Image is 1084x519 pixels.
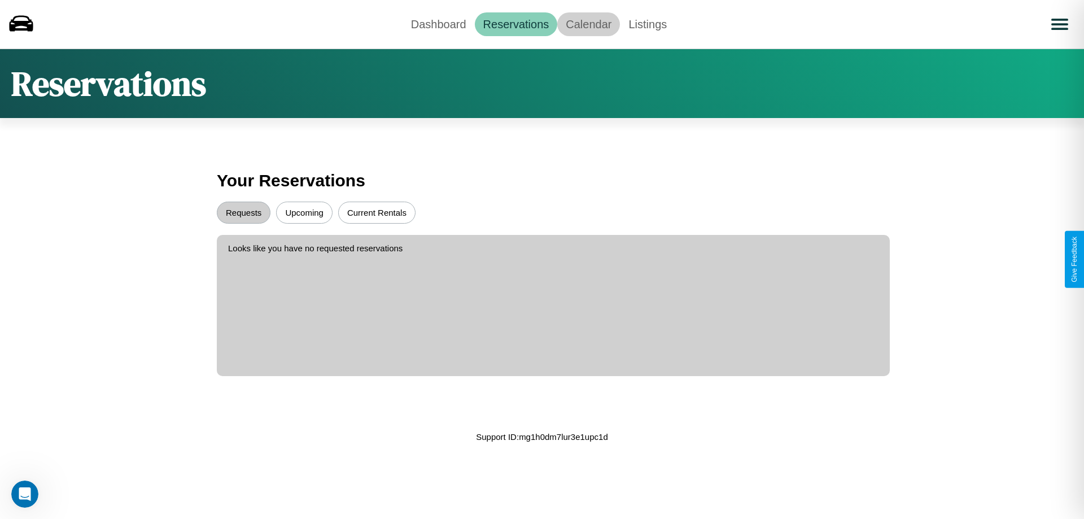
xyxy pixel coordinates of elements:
[217,202,270,224] button: Requests
[217,165,867,196] h3: Your Reservations
[338,202,416,224] button: Current Rentals
[228,241,878,256] p: Looks like you have no requested reservations
[403,12,475,36] a: Dashboard
[1044,8,1076,40] button: Open menu
[1070,237,1078,282] div: Give Feedback
[620,12,675,36] a: Listings
[557,12,620,36] a: Calendar
[11,60,206,107] h1: Reservations
[276,202,333,224] button: Upcoming
[475,12,558,36] a: Reservations
[476,429,608,444] p: Support ID: mg1h0dm7lur3e1upc1d
[11,481,38,508] iframe: Intercom live chat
